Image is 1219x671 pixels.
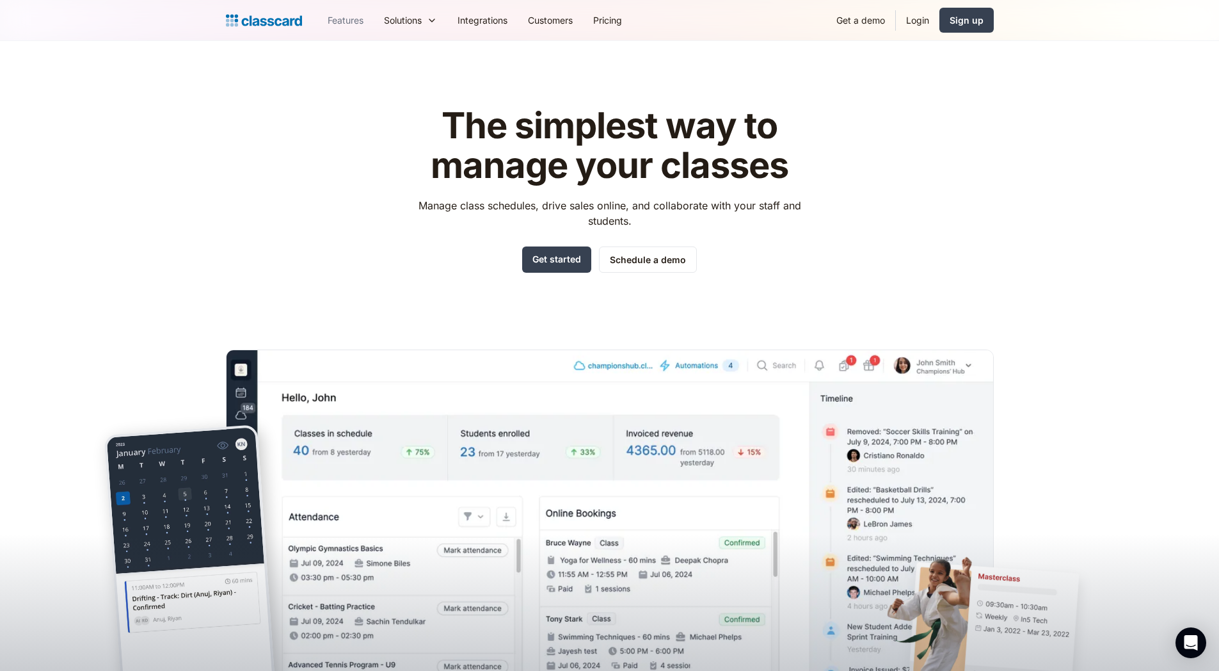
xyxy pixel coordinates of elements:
a: Get a demo [826,6,895,35]
a: Schedule a demo [599,247,697,273]
div: Sign up [950,13,984,27]
a: Logo [226,12,302,29]
a: Login [896,6,939,35]
a: Integrations [447,6,518,35]
div: Solutions [384,13,422,27]
div: Open Intercom Messenger [1175,627,1206,658]
div: Solutions [374,6,447,35]
p: Manage class schedules, drive sales online, and collaborate with your staff and students. [406,198,813,229]
a: Customers [518,6,583,35]
a: Sign up [939,8,994,33]
a: Features [317,6,374,35]
a: Get started [522,247,591,273]
h1: The simplest way to manage your classes [406,106,813,185]
a: Pricing [583,6,632,35]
